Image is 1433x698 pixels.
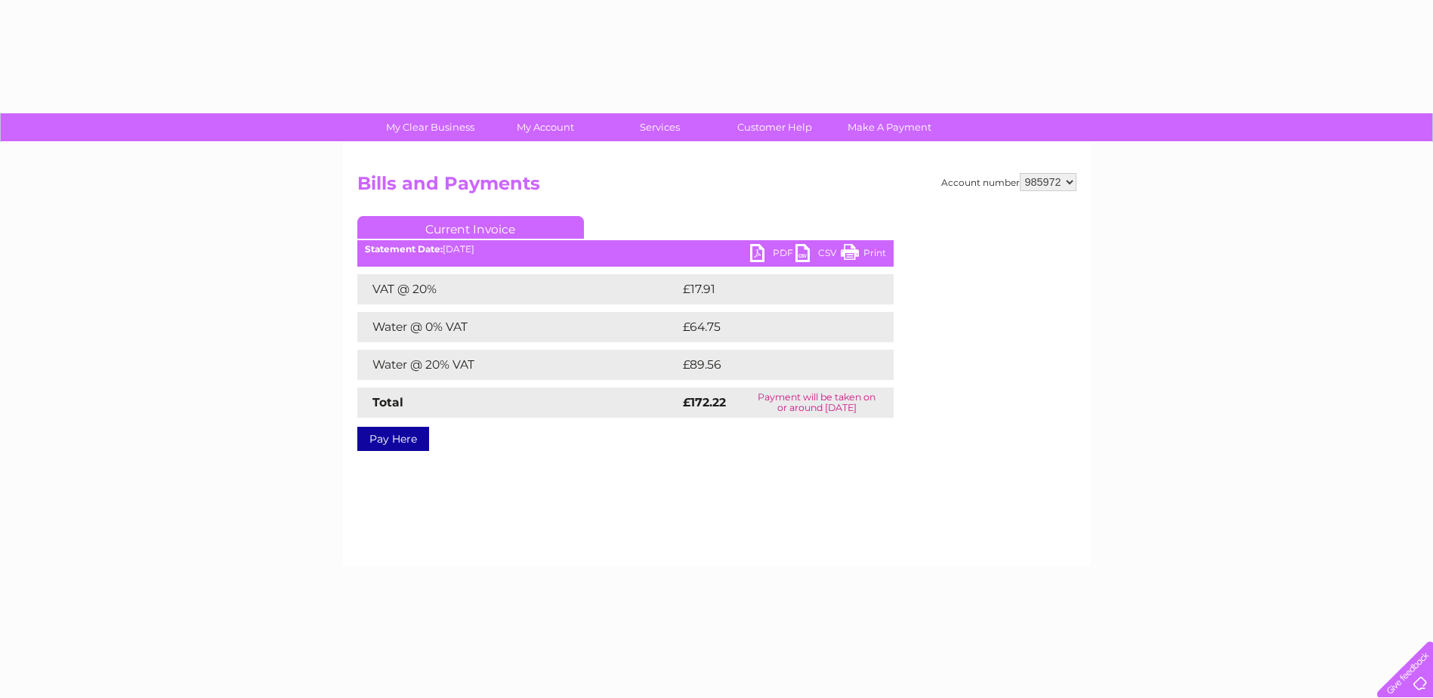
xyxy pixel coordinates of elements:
[679,350,863,380] td: £89.56
[365,243,443,255] b: Statement Date:
[683,395,726,409] strong: £172.22
[483,113,607,141] a: My Account
[740,388,893,418] td: Payment will be taken on or around [DATE]
[827,113,952,141] a: Make A Payment
[357,244,894,255] div: [DATE]
[372,395,403,409] strong: Total
[357,274,679,304] td: VAT @ 20%
[598,113,722,141] a: Services
[679,274,860,304] td: £17.91
[712,113,837,141] a: Customer Help
[357,427,429,451] a: Pay Here
[679,312,863,342] td: £64.75
[941,173,1076,191] div: Account number
[841,244,886,266] a: Print
[357,312,679,342] td: Water @ 0% VAT
[357,173,1076,202] h2: Bills and Payments
[750,244,795,266] a: PDF
[357,216,584,239] a: Current Invoice
[368,113,493,141] a: My Clear Business
[357,350,679,380] td: Water @ 20% VAT
[795,244,841,266] a: CSV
